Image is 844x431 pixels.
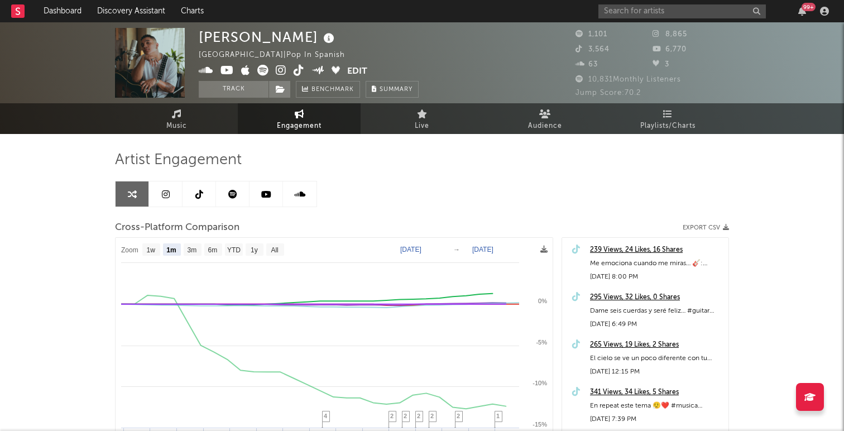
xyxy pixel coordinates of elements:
a: 239 Views, 24 Likes, 16 Shares [590,243,723,257]
text: 1w [147,246,156,254]
a: 265 Views, 19 Likes, 2 Shares [590,338,723,352]
text: 1y [251,246,258,254]
text: 6m [208,246,218,254]
div: [DATE] 8:00 PM [590,270,723,284]
span: 63 [576,61,598,68]
span: 4 [324,413,327,419]
a: Engagement [238,103,361,134]
div: [GEOGRAPHIC_DATA] | Pop in Spanish [199,49,358,62]
a: Live [361,103,483,134]
text: -15% [533,421,547,428]
span: Cross-Platform Comparison [115,221,239,234]
span: 3 [653,61,669,68]
div: [PERSON_NAME] [199,28,337,46]
div: [DATE] 6:49 PM [590,318,723,331]
span: Music [166,119,187,133]
a: Audience [483,103,606,134]
a: Playlists/Charts [606,103,729,134]
text: Zoom [121,246,138,254]
span: 3,564 [576,46,610,53]
span: 2 [404,413,407,419]
div: Me emociona cuando me miras… 🎸: @JuanMi [PERSON_NAME] #musica #amor #canciones [590,257,723,270]
span: 6,770 [653,46,687,53]
text: -10% [533,380,547,386]
span: 8,865 [653,31,687,38]
text: -5% [536,339,547,346]
span: 1,101 [576,31,607,38]
span: Benchmark [311,83,354,97]
input: Search for artists [598,4,766,18]
div: En repeat este tema 😮‍💨❤️ #musica #parejas #amor @[PERSON_NAME] 👨🏻‍💻 [590,399,723,413]
text: 0% [538,298,547,304]
span: 2 [390,413,394,419]
div: Dame seis cuerdas y seré feliz… #guitar #blues #music [590,304,723,318]
a: Music [115,103,238,134]
button: Summary [366,81,419,98]
span: 10,831 Monthly Listeners [576,76,681,83]
span: Artist Engagement [115,154,242,167]
div: El cielo se ve un poco diferente con tu brillo y la luna llena ✨🌝 #musica #parejas #amor [590,352,723,365]
span: Jump Score: 70.2 [576,89,641,97]
text: → [453,246,460,253]
span: Live [415,119,429,133]
span: 1 [496,413,500,419]
text: [DATE] [400,246,421,253]
text: [DATE] [472,246,493,253]
button: Export CSV [683,224,729,231]
a: Benchmark [296,81,360,98]
button: Edit [347,65,367,79]
span: 2 [430,413,434,419]
div: [DATE] 7:39 PM [590,413,723,426]
a: 341 Views, 34 Likes, 5 Shares [590,386,723,399]
span: Playlists/Charts [640,119,696,133]
span: Audience [528,119,562,133]
div: 99 + [802,3,816,11]
text: 3m [188,246,197,254]
span: Engagement [277,119,322,133]
text: YTD [227,246,241,254]
span: Summary [380,87,413,93]
div: [DATE] 12:15 PM [590,365,723,379]
span: 2 [457,413,460,419]
span: 2 [417,413,420,419]
text: 1m [166,246,176,254]
button: Track [199,81,268,98]
a: 295 Views, 32 Likes, 0 Shares [590,291,723,304]
text: All [271,246,278,254]
button: 99+ [798,7,806,16]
